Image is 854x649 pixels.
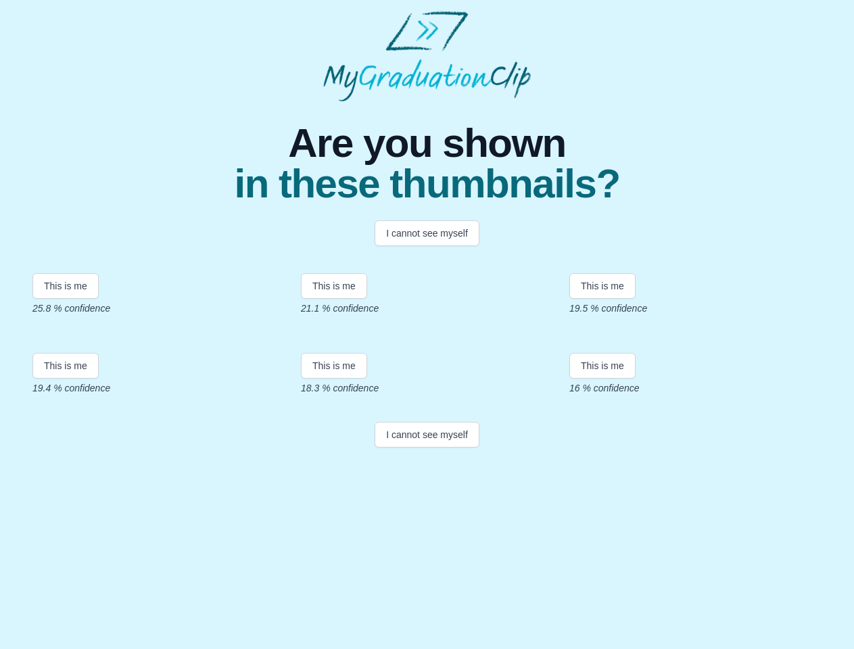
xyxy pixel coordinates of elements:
[301,353,367,379] button: This is me
[375,220,479,246] button: I cannot see myself
[375,422,479,448] button: I cannot see myself
[234,164,619,204] span: in these thumbnails?
[32,302,285,315] p: 25.8 % confidence
[569,302,822,315] p: 19.5 % confidence
[234,123,619,164] span: Are you shown
[323,11,531,101] img: MyGraduationClip
[569,273,636,299] button: This is me
[569,353,636,379] button: This is me
[32,273,99,299] button: This is me
[32,381,285,395] p: 19.4 % confidence
[569,381,822,395] p: 16 % confidence
[301,302,553,315] p: 21.1 % confidence
[301,381,553,395] p: 18.3 % confidence
[301,273,367,299] button: This is me
[32,353,99,379] button: This is me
